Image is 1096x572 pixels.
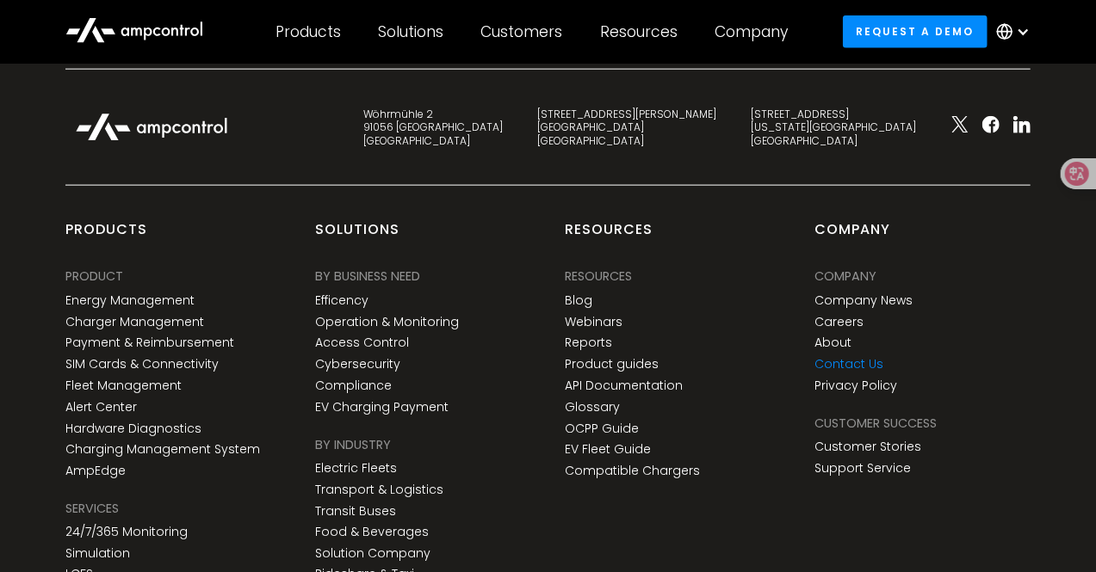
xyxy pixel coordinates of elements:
[843,15,988,47] a: Request a demo
[815,357,884,372] a: Contact Us
[600,22,678,41] div: Resources
[65,220,147,253] div: products
[566,421,640,436] a: OCPP Guide
[481,22,563,41] div: Customers
[65,464,126,478] a: AmpEdge
[65,315,204,329] a: Charger Management
[65,525,188,539] a: 24/7/365 Monitoring
[315,378,392,393] a: Compliance
[65,357,219,372] a: SIM Cards & Connectivity
[815,315,864,329] a: Careers
[315,483,443,497] a: Transport & Logistics
[566,378,684,393] a: API Documentation
[815,378,898,393] a: Privacy Policy
[538,108,717,148] div: [STREET_ADDRESS][PERSON_NAME] [GEOGRAPHIC_DATA] [GEOGRAPHIC_DATA]
[566,220,653,253] div: Resources
[65,400,137,415] a: Alert Center
[65,378,182,393] a: Fleet Management
[315,546,430,561] a: Solution Company
[65,442,260,457] a: Charging Management System
[65,335,234,350] a: Payment & Reimbursement
[566,442,652,457] a: EV Fleet Guide
[715,22,788,41] div: Company
[566,335,613,350] a: Reports
[378,22,443,41] div: Solutions
[315,335,409,350] a: Access Control
[815,335,852,350] a: About
[566,357,659,372] a: Product guides
[315,400,449,415] a: EV Charging Payment
[65,267,123,286] div: PRODUCT
[566,315,623,329] a: Webinars
[315,504,396,519] a: Transit Buses
[566,464,701,478] a: Compatible Chargers
[315,315,459,329] a: Operation & Monitoring
[65,546,130,561] a: Simulation
[65,499,119,518] div: SERVICES
[364,108,504,148] div: Wöhrmühle 2 91056 [GEOGRAPHIC_DATA] [GEOGRAPHIC_DATA]
[566,400,621,415] a: Glossary
[276,22,341,41] div: Products
[752,108,917,148] div: [STREET_ADDRESS] [US_STATE][GEOGRAPHIC_DATA] [GEOGRAPHIC_DATA]
[315,525,429,539] a: Food & Beverages
[315,267,420,286] div: BY BUSINESS NEED
[815,267,877,286] div: Company
[65,421,201,436] a: Hardware Diagnostics
[65,104,238,151] img: Ampcontrol Logo
[566,267,633,286] div: Resources
[815,220,891,253] div: Company
[815,293,913,308] a: Company News
[65,293,195,308] a: Energy Management
[815,414,938,433] div: Customer success
[315,435,391,454] div: BY INDUSTRY
[815,440,922,454] a: Customer Stories
[315,357,400,372] a: Cybersecurity
[315,461,397,476] a: Electric Fleets
[566,293,593,308] a: Blog
[815,461,912,476] a: Support Service
[315,220,399,253] div: Solutions
[315,293,368,308] a: Efficency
